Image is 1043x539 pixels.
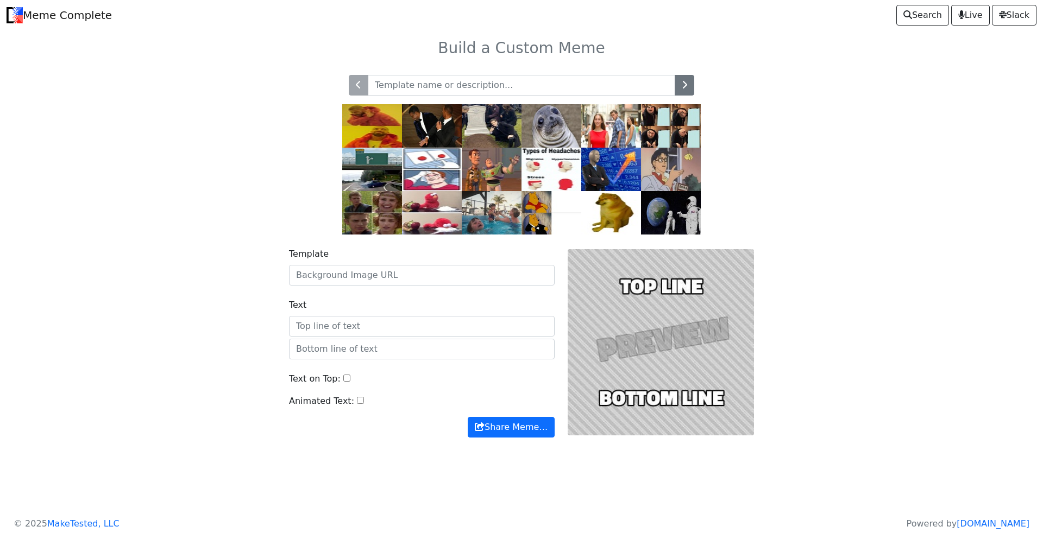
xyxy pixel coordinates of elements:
img: stonks.jpg [581,148,641,191]
input: Template name or description... [368,75,675,96]
p: Powered by [907,517,1029,530]
img: headaches.jpg [521,148,581,191]
img: db.jpg [581,104,641,148]
img: elmo.jpg [402,191,462,234]
img: ds.jpg [402,148,462,191]
img: pooh.jpg [521,191,581,234]
span: Slack [999,9,1029,22]
a: Live [951,5,990,26]
img: grave.jpg [462,104,521,148]
img: buzz.jpg [462,148,521,191]
a: Slack [992,5,1036,26]
img: exit.jpg [342,148,402,191]
input: Top line of text [289,316,555,337]
img: slap.jpg [402,104,462,148]
img: astronaut.jpg [641,191,701,234]
label: Template [289,248,329,261]
img: pool.jpg [462,191,521,234]
span: Live [958,9,983,22]
p: © 2025 [14,517,120,530]
img: cheems.jpg [581,191,641,234]
img: Meme Complete [7,7,23,23]
a: Meme Complete [7,4,112,26]
img: right.jpg [342,191,402,234]
a: MakeTested, LLC [47,518,120,529]
span: Search [903,9,942,22]
label: Text [289,299,306,312]
img: gru.jpg [641,104,701,148]
input: Background Image URL [289,265,555,286]
a: Search [896,5,949,26]
img: ams.jpg [521,104,581,148]
a: [DOMAIN_NAME] [957,518,1029,529]
input: Bottom line of text [289,339,555,359]
label: Animated Text: [289,395,354,408]
img: pigeon.jpg [641,148,701,191]
label: Text on Top: [289,372,341,385]
button: Share Meme… [468,417,555,437]
img: drake.jpg [342,104,402,148]
h3: Build a Custom Meme [169,39,874,58]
